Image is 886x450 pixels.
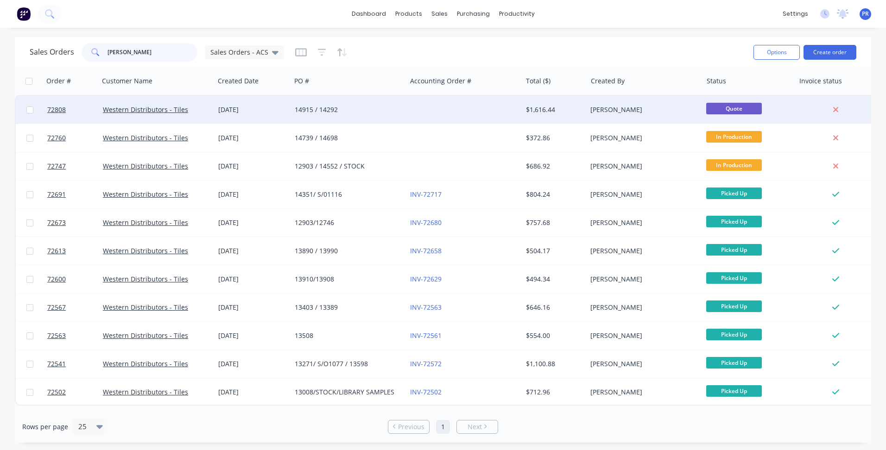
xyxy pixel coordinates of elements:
div: $757.68 [526,218,580,227]
div: 12903/12746 [295,218,398,227]
span: 72808 [47,105,66,114]
a: INV-72717 [410,190,442,199]
a: Western Distributors - Tiles [103,105,188,114]
span: 72567 [47,303,66,312]
a: Western Distributors - Tiles [103,387,188,396]
a: INV-72561 [410,331,442,340]
span: Picked Up [706,187,762,199]
span: 72613 [47,246,66,256]
a: 72808 [47,96,103,124]
div: purchasing [452,7,494,21]
div: 13271/ S/O1077 / 13598 [295,359,398,369]
a: INV-72502 [410,387,442,396]
div: [PERSON_NAME] [590,133,693,143]
a: Western Distributors - Tiles [103,218,188,227]
div: Customer Name [102,76,152,86]
span: Picked Up [706,216,762,227]
div: $646.16 [526,303,580,312]
button: Create order [804,45,856,60]
a: Previous page [388,422,429,431]
div: [DATE] [218,359,287,369]
a: 72567 [47,294,103,321]
div: [DATE] [218,162,287,171]
a: Western Distributors - Tiles [103,303,188,312]
div: [DATE] [218,331,287,340]
div: [PERSON_NAME] [590,331,693,340]
div: Total ($) [526,76,551,86]
a: 72673 [47,209,103,237]
a: INV-72658 [410,246,442,255]
a: 72502 [47,378,103,406]
div: [DATE] [218,105,287,114]
span: 72747 [47,162,66,171]
span: 72760 [47,133,66,143]
span: Quote [706,103,762,114]
a: 72600 [47,265,103,293]
div: 13508 [295,331,398,340]
a: Western Distributors - Tiles [103,331,188,340]
a: 72563 [47,322,103,350]
span: 72691 [47,190,66,199]
div: settings [778,7,813,21]
div: [DATE] [218,303,287,312]
h1: Sales Orders [30,48,74,56]
div: [DATE] [218,246,287,256]
span: In Production [706,131,762,143]
div: [PERSON_NAME] [590,105,693,114]
div: productivity [494,7,539,21]
span: PR [862,10,869,18]
span: 72502 [47,387,66,397]
span: 72541 [47,359,66,369]
a: 72613 [47,237,103,265]
div: [PERSON_NAME] [590,275,693,284]
div: $804.24 [526,190,580,199]
div: 14915 / 14292 [295,105,398,114]
div: $494.34 [526,275,580,284]
div: [DATE] [218,387,287,397]
a: 72747 [47,152,103,180]
a: INV-72629 [410,275,442,283]
div: Accounting Order # [410,76,471,86]
div: Invoice status [799,76,842,86]
span: Picked Up [706,385,762,397]
a: Page 1 is your current page [436,420,450,434]
a: 72541 [47,350,103,378]
div: 14739 / 14698 [295,133,398,143]
span: Picked Up [706,244,762,256]
div: 13008/STOCK/LIBRARY SAMPLES [295,387,398,397]
div: $712.96 [526,387,580,397]
span: Previous [398,422,424,431]
div: $1,616.44 [526,105,580,114]
span: Picked Up [706,329,762,340]
span: In Production [706,159,762,171]
div: 14351/ S/01116 [295,190,398,199]
div: [PERSON_NAME] [590,162,693,171]
div: Order # [46,76,71,86]
span: 72600 [47,275,66,284]
div: [DATE] [218,133,287,143]
button: Options [753,45,800,60]
a: INV-72572 [410,359,442,368]
div: products [391,7,427,21]
div: [PERSON_NAME] [590,359,693,369]
div: 13890 / 13990 [295,246,398,256]
div: Created Date [218,76,259,86]
div: 12903 / 14552 / STOCK [295,162,398,171]
img: Factory [17,7,31,21]
div: $1,100.88 [526,359,580,369]
div: Created By [591,76,625,86]
span: Rows per page [22,422,68,431]
input: Search... [108,43,198,62]
div: sales [427,7,452,21]
div: [PERSON_NAME] [590,387,693,397]
div: [DATE] [218,190,287,199]
a: INV-72563 [410,303,442,312]
span: 72673 [47,218,66,227]
div: [PERSON_NAME] [590,303,693,312]
div: $372.86 [526,133,580,143]
a: dashboard [347,7,391,21]
div: 13910/13908 [295,275,398,284]
span: Picked Up [706,272,762,284]
ul: Pagination [384,420,502,434]
div: $504.17 [526,246,580,256]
